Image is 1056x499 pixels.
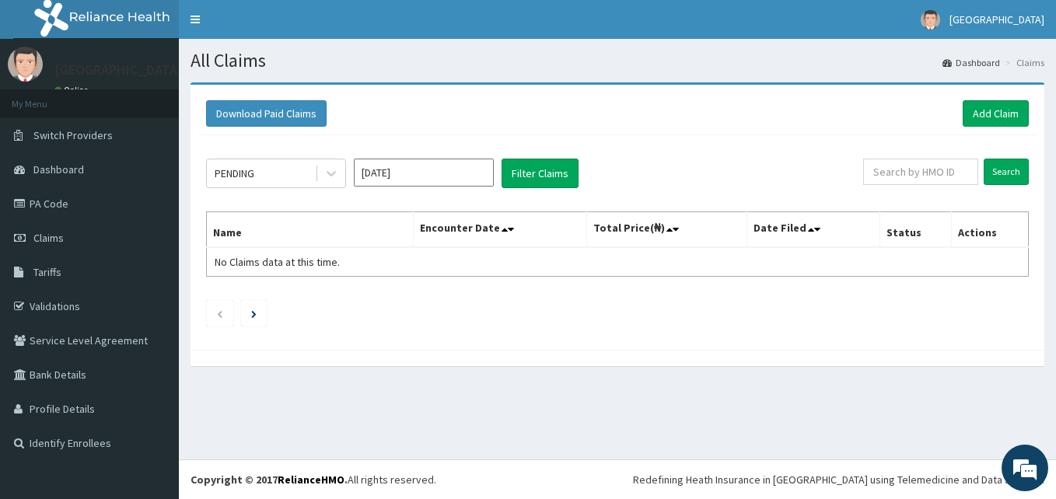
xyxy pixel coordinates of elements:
th: Name [207,212,414,248]
h1: All Claims [191,51,1044,71]
div: Redefining Heath Insurance in [GEOGRAPHIC_DATA] using Telemedicine and Data Science! [633,472,1044,487]
span: Switch Providers [33,128,113,142]
span: No Claims data at this time. [215,255,340,269]
a: Next page [251,306,257,320]
img: User Image [921,10,940,30]
a: Previous page [216,306,223,320]
th: Encounter Date [414,212,587,248]
a: Online [54,85,92,96]
li: Claims [1002,56,1044,69]
th: Date Filed [747,212,880,248]
th: Status [879,212,951,248]
footer: All rights reserved. [179,459,1056,499]
button: Download Paid Claims [206,100,327,127]
span: Tariffs [33,265,61,279]
th: Actions [951,212,1028,248]
input: Search [984,159,1029,185]
p: [GEOGRAPHIC_DATA] [54,63,183,77]
img: User Image [8,47,43,82]
th: Total Price(₦) [586,212,747,248]
a: RelianceHMO [278,473,344,487]
input: Search by HMO ID [863,159,978,185]
span: [GEOGRAPHIC_DATA] [949,12,1044,26]
span: Dashboard [33,162,84,176]
button: Filter Claims [502,159,579,188]
a: Add Claim [963,100,1029,127]
div: PENDING [215,166,254,181]
input: Select Month and Year [354,159,494,187]
a: Dashboard [942,56,1000,69]
strong: Copyright © 2017 . [191,473,348,487]
span: Claims [33,231,64,245]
